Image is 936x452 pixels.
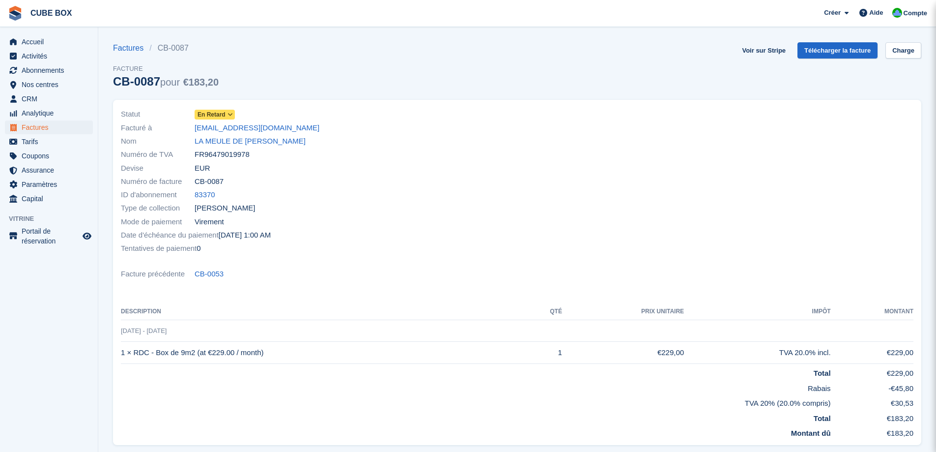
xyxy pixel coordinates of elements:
span: Nom [121,136,195,147]
td: €30,53 [831,394,913,409]
a: menu [5,192,93,206]
span: Nos centres [22,78,81,91]
a: Télécharger la facture [797,42,878,59]
span: EUR [195,163,210,174]
td: 1 × RDC - Box de 9m2 (at €229.00 / month) [121,342,528,364]
strong: Total [814,369,831,377]
span: Compte [904,8,927,18]
a: En retard [195,109,235,120]
span: Aide [869,8,883,18]
img: stora-icon-8386f47178a22dfd0bd8f6a31ec36ba5ce8667c1dd55bd0f319d3a0aa187defe.svg [8,6,23,21]
span: CRM [22,92,81,106]
a: menu [5,226,93,246]
span: Activités [22,49,81,63]
span: Abonnements [22,63,81,77]
a: menu [5,78,93,91]
a: menu [5,106,93,120]
span: Mode de paiement [121,216,195,228]
td: -€45,80 [831,379,913,394]
a: LA MEULE DE [PERSON_NAME] [195,136,306,147]
span: ID d'abonnement [121,189,195,201]
span: Date d'échéance du paiement [121,230,219,241]
td: Rabais [121,379,831,394]
span: [DATE] - [DATE] [121,327,167,334]
a: menu [5,121,93,134]
span: Tarifs [22,135,81,149]
span: [PERSON_NAME] [195,203,255,214]
span: Facture [113,64,219,74]
a: menu [5,92,93,106]
span: Factures [22,121,81,134]
span: pour [160,77,180,88]
strong: Total [814,414,831,422]
a: Boutique d'aperçu [81,230,93,242]
td: 1 [528,342,562,364]
nav: breadcrumbs [113,42,219,54]
span: 0 [197,243,200,254]
span: Coupons [22,149,81,163]
span: Assurance [22,163,81,177]
td: €229,00 [831,342,913,364]
a: menu [5,163,93,177]
span: Paramètres [22,178,81,191]
a: menu [5,149,93,163]
a: CB-0053 [195,269,224,280]
a: menu [5,35,93,49]
span: Devise [121,163,195,174]
span: Virement [195,216,224,228]
th: Impôt [684,304,830,320]
a: menu [5,178,93,191]
th: Montant [831,304,913,320]
span: Statut [121,109,195,120]
span: Capital [22,192,81,206]
span: Numéro de TVA [121,149,195,160]
a: menu [5,135,93,149]
span: En retard [198,110,226,119]
a: Charge [885,42,921,59]
span: CB-0087 [195,176,224,187]
span: Vitrine [9,214,98,224]
td: €229,00 [562,342,684,364]
span: Accueil [22,35,81,49]
a: menu [5,63,93,77]
span: Facturé à [121,122,195,134]
td: €183,20 [831,424,913,439]
img: Cube Box [892,8,902,18]
a: Factures [113,42,149,54]
a: menu [5,49,93,63]
span: Numéro de facture [121,176,195,187]
th: Qté [528,304,562,320]
span: Tentatives de paiement [121,243,197,254]
a: CUBE BOX [27,5,76,21]
a: Voir sur Stripe [738,42,790,59]
div: TVA 20.0% incl. [684,347,830,359]
span: €183,20 [183,77,219,88]
span: Facture précédente [121,269,195,280]
td: €183,20 [831,409,913,424]
span: Analytique [22,106,81,120]
td: €229,00 [831,364,913,379]
strong: Montant dû [791,429,831,437]
span: Portail de réservation [22,226,81,246]
td: TVA 20% (20.0% compris) [121,394,831,409]
a: [EMAIL_ADDRESS][DOMAIN_NAME] [195,122,319,134]
th: Description [121,304,528,320]
time: 2025-07-31 23:00:00 UTC [219,230,271,241]
span: Créer [824,8,841,18]
a: 83370 [195,189,215,201]
span: Type de collection [121,203,195,214]
span: FR96479019978 [195,149,250,160]
div: CB-0087 [113,75,219,88]
th: Prix unitaire [562,304,684,320]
